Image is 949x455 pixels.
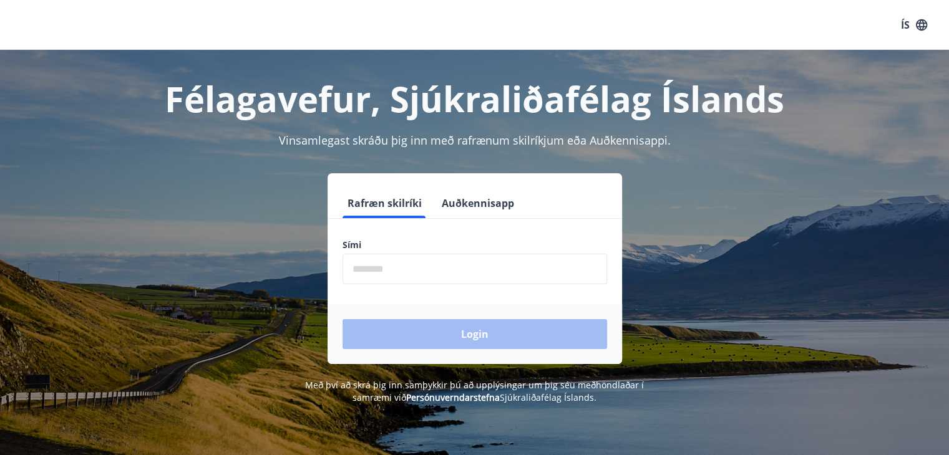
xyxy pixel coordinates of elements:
[437,188,519,218] button: Auðkennisapp
[305,379,644,403] span: Með því að skrá þig inn samþykkir þú að upplýsingar um þig séu meðhöndlaðar í samræmi við Sjúkral...
[406,391,500,403] a: Persónuverndarstefna
[894,14,934,36] button: ÍS
[41,75,909,122] h1: Félagavefur, Sjúkraliðafélag Íslands
[343,188,427,218] button: Rafræn skilríki
[279,133,671,148] span: Vinsamlegast skráðu þig inn með rafrænum skilríkjum eða Auðkennisappi.
[343,239,607,251] label: Sími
